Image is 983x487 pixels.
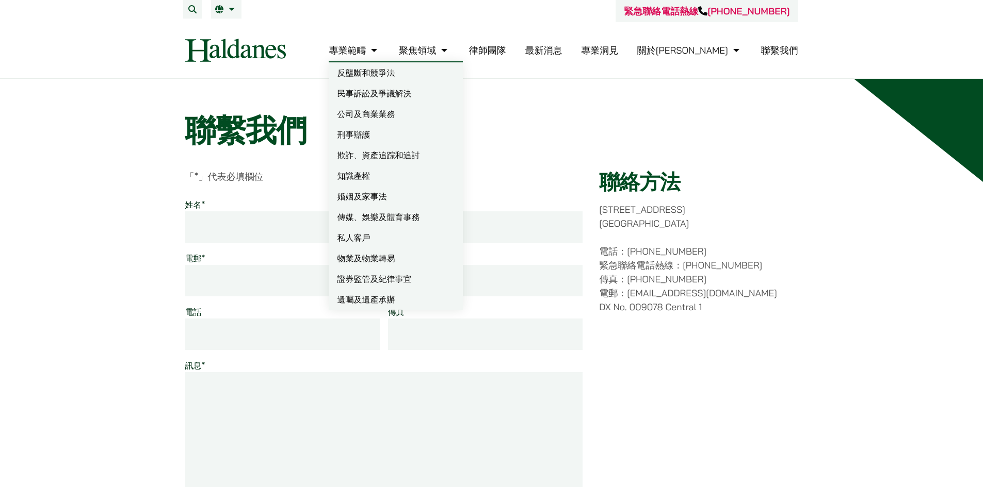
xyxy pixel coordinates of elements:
a: 知識產權 [329,165,463,186]
a: 聯繫我們 [761,44,798,56]
h1: 聯繫我們 [185,112,798,149]
a: 刑事辯護 [329,124,463,145]
p: [STREET_ADDRESS] [GEOGRAPHIC_DATA] [599,203,798,230]
a: 物業及物業轉易 [329,248,463,268]
a: 聚焦領域 [399,44,450,56]
a: 欺詐、資產追踪和追討 [329,145,463,165]
a: 民事訴訟及爭議解決 [329,83,463,104]
label: 電話 [185,307,202,317]
p: 「 」代表必填欄位 [185,170,583,183]
a: 繁 [215,5,237,13]
a: 關於何敦 [637,44,742,56]
a: 反壟斷和競爭法 [329,62,463,83]
a: 公司及商業業務 [329,104,463,124]
a: 最新消息 [525,44,562,56]
a: 專業洞見 [581,44,618,56]
a: 律師團隊 [469,44,506,56]
a: 證券監管及紀律事宜 [329,268,463,289]
p: 電話：[PHONE_NUMBER] 緊急聯絡電話熱線：[PHONE_NUMBER] 傳真：[PHONE_NUMBER] 電郵：[EMAIL_ADDRESS][DOMAIN_NAME] DX No... [599,244,798,314]
h2: 聯絡方法 [599,170,798,194]
label: 訊息 [185,360,205,371]
label: 姓名 [185,199,205,210]
a: 傳媒、娛樂及體育事務 [329,207,463,227]
label: 傳真 [388,307,405,317]
img: Logo of Haldanes [185,39,286,62]
label: 電郵 [185,253,205,263]
a: 婚姻及家事法 [329,186,463,207]
a: 遺囑及遺產承辦 [329,289,463,310]
a: 私人客戶 [329,227,463,248]
a: 專業範疇 [329,44,380,56]
a: 緊急聯絡電話熱線[PHONE_NUMBER] [624,5,789,17]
